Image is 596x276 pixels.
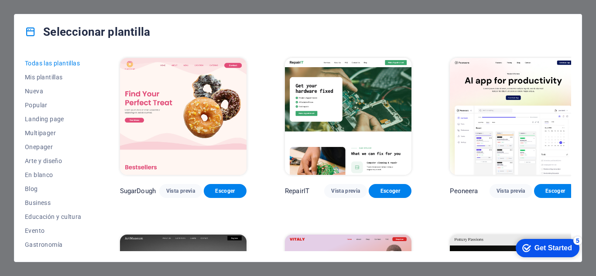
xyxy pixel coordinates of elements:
span: Educación y cultura [25,213,82,220]
button: Multipager [25,126,82,140]
span: Escoger [541,187,570,194]
span: En blanco [25,171,82,178]
button: En blanco [25,168,82,182]
img: SugarDough [120,58,247,175]
span: Vista previa [166,187,195,194]
button: Escoger [534,184,577,198]
button: Todas las plantillas [25,56,82,70]
span: Escoger [376,187,404,194]
span: Nueva [25,88,82,95]
p: Peoneera [450,187,478,195]
img: Peoneera [450,58,576,175]
button: Blog [25,182,82,196]
span: Vista previa [497,187,525,194]
div: Get Started [26,10,63,17]
span: Onepager [25,143,82,150]
button: Educación y cultura [25,210,82,224]
img: RepairIT [285,58,411,175]
button: Landing page [25,112,82,126]
span: Landing page [25,116,82,123]
span: Escoger [211,187,240,194]
button: Vista previa [324,184,367,198]
span: Evento [25,227,82,234]
button: Vista previa [490,184,532,198]
span: Popular [25,102,82,109]
button: Escoger [204,184,247,198]
button: Arte y diseño [25,154,82,168]
span: Vista previa [331,187,360,194]
span: Multipager [25,129,82,136]
div: 5 [65,2,73,10]
span: Todas las plantillas [25,60,82,67]
button: Escoger [369,184,411,198]
button: Popular [25,98,82,112]
p: SugarDough [120,187,156,195]
button: Vista previa [159,184,202,198]
span: Gastronomía [25,241,82,248]
span: Arte y diseño [25,157,82,164]
span: Blog [25,185,82,192]
div: Get Started 5 items remaining, 0% complete [7,4,71,23]
span: Mis plantillas [25,74,82,81]
button: Business [25,196,82,210]
button: Evento [25,224,82,238]
p: RepairIT [285,187,309,195]
h4: Seleccionar plantilla [25,25,150,39]
button: Mis plantillas [25,70,82,84]
span: Business [25,199,82,206]
button: Gastronomía [25,238,82,252]
button: Onepager [25,140,82,154]
button: Nueva [25,84,82,98]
